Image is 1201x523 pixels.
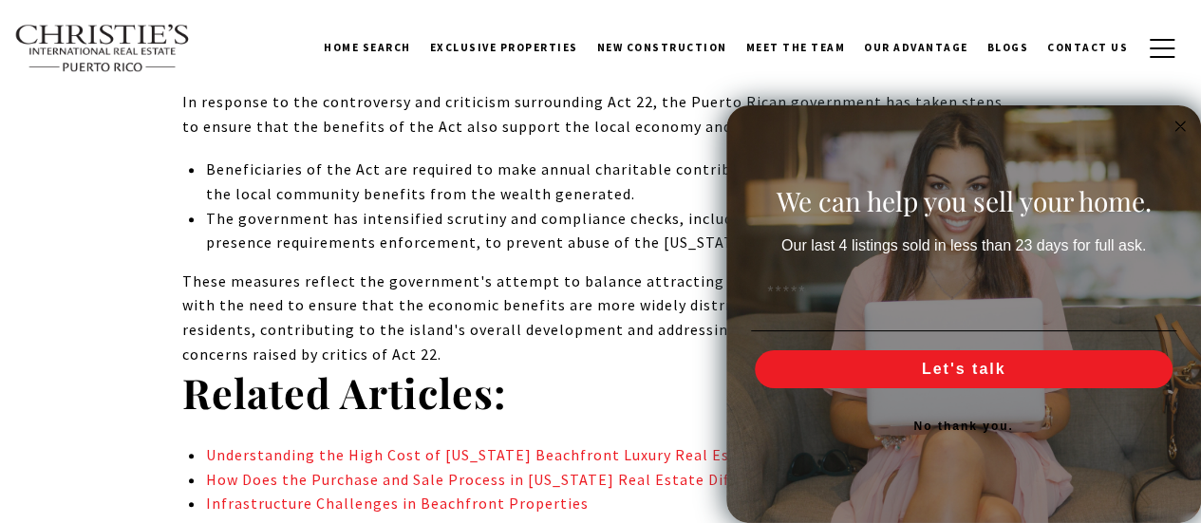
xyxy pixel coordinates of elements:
img: Christie's International Real Estate text transparent background [14,24,191,73]
span: The government has intensified scrutiny and compliance checks, including stricter residency and p... [205,209,985,252]
div: Call or text [DATE], we are here to help! [20,61,274,74]
span: Blogs [987,41,1029,54]
span: Our last 4 listings sold in less than 23 days for full ask. [781,237,1146,253]
span: I agree to be contacted by [PERSON_NAME] International Real Estate PR via text, call & email. To ... [24,117,271,153]
span: [PHONE_NUMBER] [78,89,236,108]
a: New Construction [588,24,737,71]
span: We can help you sell your home. [777,183,1152,218]
span: These measures reflect the government's attempt to balance attracting investment and wealthy indi... [182,271,1002,364]
a: Blogs [978,24,1039,71]
span: Contact Us [1047,41,1128,54]
img: underline [751,330,1176,331]
a: Infrastructure Challenges in Beachfront Properties - open in a new tab [205,494,588,513]
span: In response to the controversy and criticism surrounding Act 22, the Puerto Rican government has ... [182,92,1003,136]
span: Beneficiaries of the Act are required to make annual charitable contributions to local nonprofits... [205,159,997,203]
button: Let's talk [755,350,1173,388]
button: No thank you. [751,407,1176,445]
a: Understanding the High Cost of Puerto Rico Beachfront Luxury Real Estate - open in a new tab [205,445,760,464]
a: Home Search [314,24,421,71]
button: Close dialog [1169,115,1192,138]
button: button [1137,21,1187,76]
div: Do you have questions? [20,43,274,56]
a: Exclusive Properties [421,24,588,71]
a: Meet the Team [737,24,855,71]
div: FLYOUT Form [726,105,1201,523]
span: Exclusive Properties [430,41,578,54]
a: How Does the Purchase and Sale Process in Puerto Rico Real Estate Differ From the States? - open ... [205,470,959,489]
strong: Related Articles: [182,364,506,420]
span: New Construction [597,41,727,54]
span: Our Advantage [864,41,968,54]
input: Email [751,273,1176,311]
a: Our Advantage [854,24,978,71]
